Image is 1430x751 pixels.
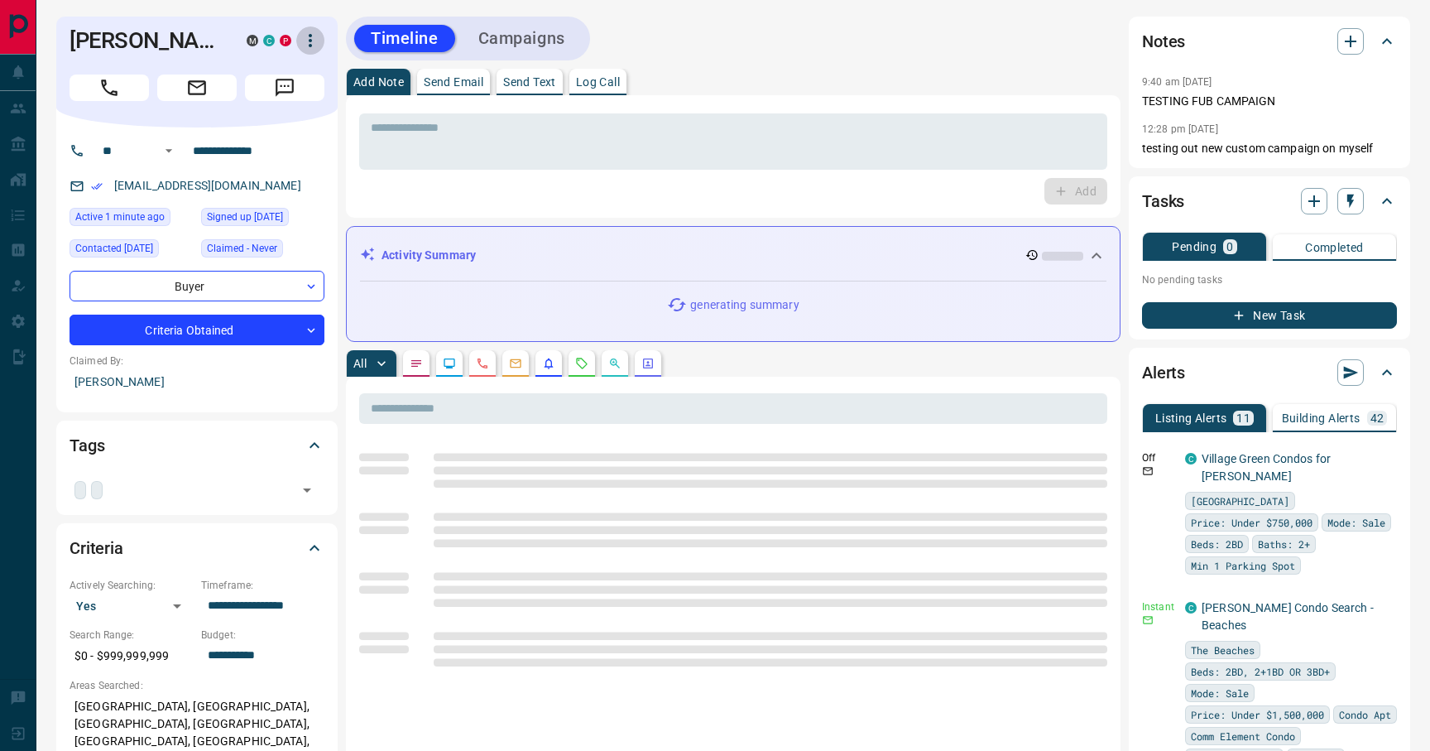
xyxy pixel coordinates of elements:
[1191,642,1255,658] span: The Beaches
[70,678,324,693] p: Areas Searched:
[1191,514,1312,531] span: Price: Under $750,000
[1191,685,1249,701] span: Mode: Sale
[1142,140,1397,157] p: testing out new custom campaign on myself
[70,239,193,262] div: Tue Apr 15 2025
[1142,353,1397,392] div: Alerts
[70,368,324,396] p: [PERSON_NAME]
[1142,465,1154,477] svg: Email
[157,75,237,101] span: Email
[1142,123,1218,135] p: 12:28 pm [DATE]
[70,27,222,54] h1: [PERSON_NAME]
[1142,599,1175,614] p: Instant
[1142,28,1185,55] h2: Notes
[360,240,1106,271] div: Activity Summary
[1236,412,1250,424] p: 11
[1155,412,1227,424] p: Listing Alerts
[207,209,283,225] span: Signed up [DATE]
[1191,493,1289,509] span: [GEOGRAPHIC_DATA]
[1305,242,1364,253] p: Completed
[1142,76,1212,88] p: 9:40 am [DATE]
[424,76,483,88] p: Send Email
[70,354,324,368] p: Claimed By:
[1142,22,1397,61] div: Notes
[1142,188,1184,214] h2: Tasks
[476,357,489,370] svg: Calls
[114,179,301,192] a: [EMAIL_ADDRESS][DOMAIN_NAME]
[70,578,193,593] p: Actively Searching:
[1142,302,1397,329] button: New Task
[1370,412,1384,424] p: 42
[70,535,123,561] h2: Criteria
[70,528,324,568] div: Criteria
[542,357,555,370] svg: Listing Alerts
[353,358,367,369] p: All
[201,628,324,643] p: Budget:
[70,75,149,101] span: Call
[70,271,324,301] div: Buyer
[1202,601,1374,632] a: [PERSON_NAME] Condo Search - Beaches
[353,76,404,88] p: Add Note
[91,181,103,192] svg: Email Verified
[70,628,193,643] p: Search Range:
[608,357,621,370] svg: Opportunities
[1142,181,1397,221] div: Tasks
[75,240,153,257] span: Contacted [DATE]
[70,315,324,345] div: Criteria Obtained
[1191,536,1243,552] span: Beds: 2BD
[201,578,324,593] p: Timeframe:
[1258,536,1310,552] span: Baths: 2+
[1142,267,1397,292] p: No pending tasks
[1339,706,1391,723] span: Condo Apt
[1191,728,1295,744] span: Comm Element Condo
[503,76,556,88] p: Send Text
[1191,663,1330,680] span: Beds: 2BD, 2+1BD OR 3BD+
[1172,241,1216,253] p: Pending
[1191,706,1324,723] span: Price: Under $1,500,000
[443,357,456,370] svg: Lead Browsing Activity
[1282,412,1360,424] p: Building Alerts
[462,25,582,52] button: Campaigns
[509,357,522,370] svg: Emails
[70,593,193,619] div: Yes
[159,141,179,161] button: Open
[575,357,588,370] svg: Requests
[70,643,193,670] p: $0 - $999,999,999
[641,357,655,370] svg: Agent Actions
[1142,93,1397,110] p: TESTING FUB CAMPAIGN
[1327,514,1385,531] span: Mode: Sale
[75,209,165,225] span: Active 1 minute ago
[245,75,324,101] span: Message
[1191,557,1295,574] span: Min 1 Parking Spot
[201,208,324,231] div: Fri Nov 02 2018
[1142,359,1185,386] h2: Alerts
[690,296,799,314] p: generating summary
[354,25,455,52] button: Timeline
[1142,614,1154,626] svg: Email
[263,35,275,46] div: condos.ca
[70,432,104,459] h2: Tags
[381,247,476,264] p: Activity Summary
[410,357,423,370] svg: Notes
[1185,453,1197,465] div: condos.ca
[1142,450,1175,465] p: Off
[207,240,277,257] span: Claimed - Never
[295,479,319,502] button: Open
[1202,452,1331,483] a: Village Green Condos for [PERSON_NAME]
[247,35,258,46] div: mrloft.ca
[1226,241,1233,253] p: 0
[576,76,620,88] p: Log Call
[280,35,291,46] div: property.ca
[70,208,193,231] div: Mon Aug 18 2025
[1185,602,1197,614] div: condos.ca
[70,426,324,465] div: Tags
